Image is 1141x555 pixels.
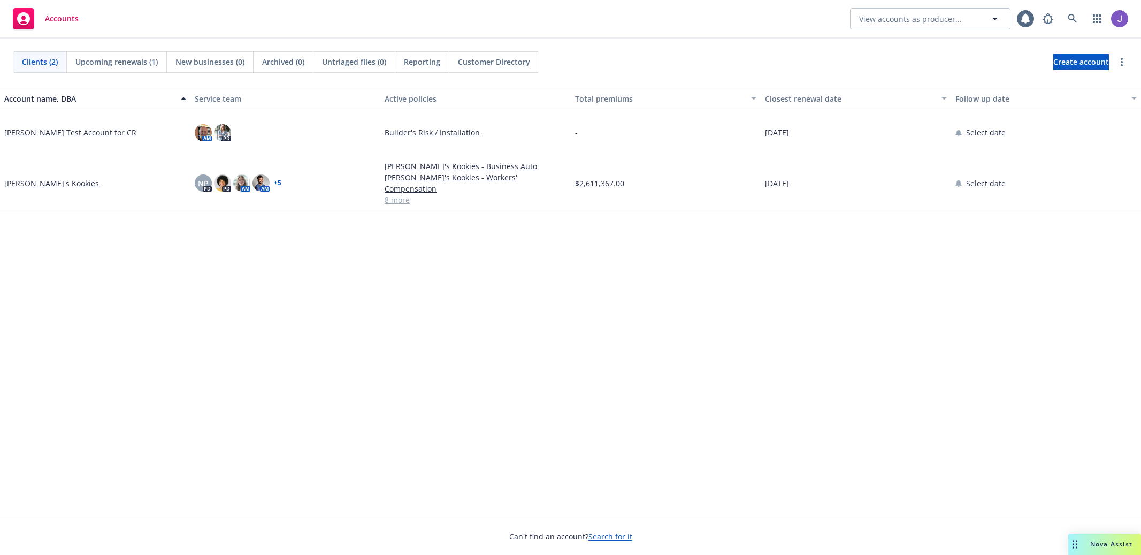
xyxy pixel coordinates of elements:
button: Nova Assist [1068,534,1141,555]
img: photo [214,124,231,141]
a: more [1115,56,1128,69]
span: $2,611,367.00 [575,178,624,189]
a: Accounts [9,4,83,34]
span: Select date [966,127,1006,138]
a: + 5 [274,180,281,186]
a: Create account [1053,54,1109,70]
div: Active policies [385,93,566,104]
div: Account name, DBA [4,93,174,104]
span: [DATE] [765,127,789,138]
button: Total premiums [571,86,761,111]
span: [DATE] [765,178,789,189]
img: photo [195,124,212,141]
a: Builder's Risk / Installation [385,127,566,138]
span: Can't find an account? [509,531,632,542]
span: - [575,127,578,138]
div: Total premiums [575,93,745,104]
span: Accounts [45,14,79,23]
div: Drag to move [1068,534,1082,555]
span: Archived (0) [262,56,304,67]
a: [PERSON_NAME]'s Kookies [4,178,99,189]
span: Create account [1053,52,1109,72]
div: Closest renewal date [765,93,935,104]
a: Search [1062,8,1083,29]
span: Customer Directory [458,56,530,67]
span: New businesses (0) [175,56,244,67]
span: Untriaged files (0) [322,56,386,67]
img: photo [233,174,250,192]
span: Nova Assist [1090,539,1132,549]
img: photo [1111,10,1128,27]
a: [PERSON_NAME]'s Kookies - Business Auto [385,161,566,172]
a: [PERSON_NAME] Test Account for CR [4,127,136,138]
button: View accounts as producer... [850,8,1010,29]
span: Reporting [404,56,440,67]
a: Switch app [1086,8,1108,29]
span: Upcoming renewals (1) [75,56,158,67]
span: View accounts as producer... [859,13,962,25]
span: NP [198,178,209,189]
a: Search for it [588,531,632,542]
button: Closest renewal date [761,86,951,111]
button: Active policies [380,86,571,111]
a: Report a Bug [1037,8,1059,29]
a: 8 more [385,194,566,206]
div: Service team [195,93,377,104]
a: [PERSON_NAME]'s Kookies - Workers' Compensation [385,172,566,194]
span: Select date [966,178,1006,189]
img: photo [214,174,231,192]
span: Clients (2) [22,56,58,67]
button: Service team [190,86,381,111]
img: photo [252,174,270,192]
div: Follow up date [955,93,1125,104]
